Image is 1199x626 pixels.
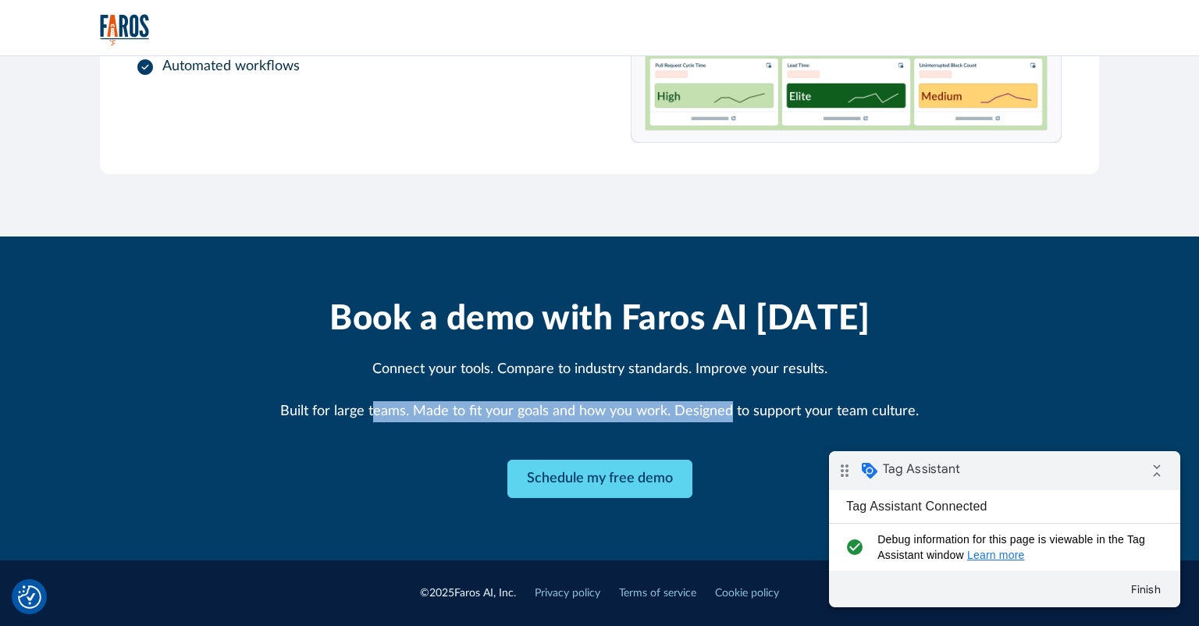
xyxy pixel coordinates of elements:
button: Finish [289,124,345,152]
div: © Faros AI, Inc. [420,585,516,602]
li: Automated workflows [137,56,568,77]
button: Cookie Settings [18,585,41,609]
a: Cookie policy [715,585,779,602]
span: 2025 [429,588,454,599]
img: Logo of the analytics and reporting company Faros. [100,14,150,46]
a: home [100,14,150,46]
div: Connect your tools. Compare to industry standards. Improve your results. Built for large teams. M... [280,359,919,422]
img: Revisit consent button [18,585,41,609]
h2: Book a demo with Faros AI [DATE] [329,299,870,340]
i: check_circle [12,80,38,112]
a: Learn more [138,98,196,110]
a: Terms of service [619,585,696,602]
a: Privacy policy [535,585,600,602]
span: Debug information for this page is viewable in the Tag Assistant window [48,80,326,112]
i: Collapse debug badge [312,4,343,35]
span: Tag Assistant [54,10,131,26]
a: Contact Modal [507,460,692,498]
